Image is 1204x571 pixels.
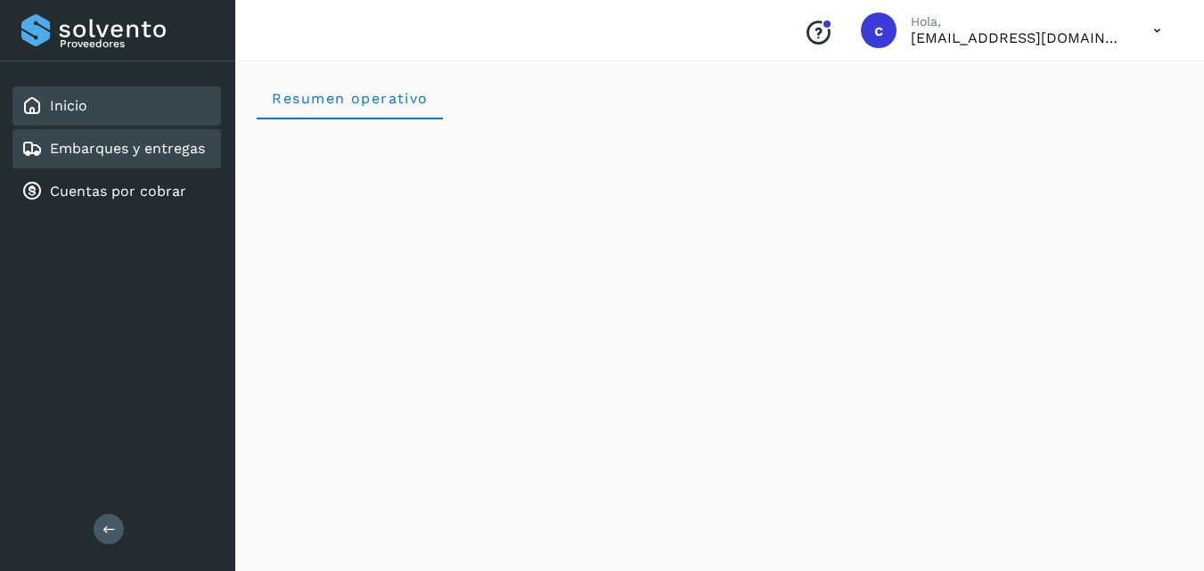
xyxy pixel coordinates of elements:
a: Inicio [50,97,87,114]
span: Resumen operativo [271,90,429,107]
p: Hola, [911,14,1125,29]
div: Inicio [12,86,221,126]
p: cobranza1@tmartin.mx [911,29,1125,46]
a: Embarques y entregas [50,140,205,157]
div: Cuentas por cobrar [12,172,221,211]
p: Proveedores [60,37,214,50]
div: Embarques y entregas [12,129,221,168]
a: Cuentas por cobrar [50,183,186,200]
